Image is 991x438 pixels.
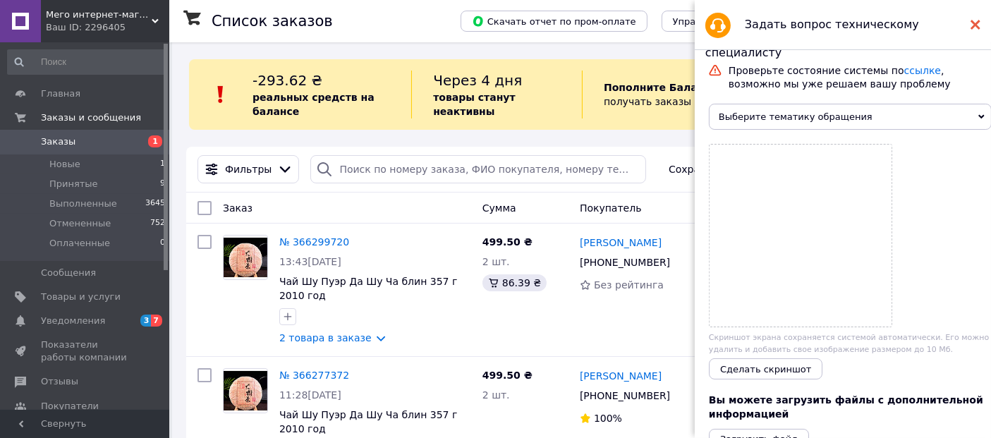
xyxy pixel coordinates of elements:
[41,267,96,279] span: Сообщения
[279,236,349,248] a: № 366299720
[49,237,110,250] span: Оплаченные
[224,238,267,276] img: Фото товару
[720,364,811,375] span: Сделать скриншот
[7,49,166,75] input: Поиск
[49,197,117,210] span: Выполненные
[140,315,152,327] span: 3
[673,16,784,27] span: Управление статусами
[223,235,268,280] a: Фото товару
[279,370,349,381] a: № 366277372
[49,178,98,190] span: Принятые
[279,256,341,267] span: 13:43[DATE]
[279,332,372,343] a: 2 товара в заказе
[49,217,111,230] span: Отмененные
[604,82,710,93] b: Пополните Баланс
[582,71,825,118] div: , чтоб и далее получать заказы
[482,370,533,381] span: 499.50 ₴
[709,333,989,354] span: Скриншот экрана сохраняется системой автоматически. Его можно удалить и добавить свое изображение...
[461,11,648,32] button: Скачать отчет по пром-оплате
[210,84,231,105] img: :exclamation:
[472,15,636,28] span: Скачать отчет по пром-оплате
[279,389,341,401] span: 11:28[DATE]
[148,135,162,147] span: 1
[41,400,99,413] span: Покупатели
[279,276,457,301] a: Чай Шу Пуэр Да Шу Ча блин 357 г 2010 год
[580,236,662,250] a: [PERSON_NAME]
[310,155,645,183] input: Поиск по номеру заказа, ФИО покупателя, номеру телефона, Email, номеру накладной
[904,65,941,76] a: ссылке
[160,178,165,190] span: 9
[709,394,983,420] span: Вы можете загрузить файлы с дополнительной информацией
[49,158,80,171] span: Новые
[253,92,375,117] b: реальных средств на балансе
[482,202,516,214] span: Сумма
[212,13,333,30] h1: Список заказов
[41,315,105,327] span: Уведомления
[151,315,162,327] span: 7
[160,158,165,171] span: 1
[41,291,121,303] span: Товары и услуги
[224,371,267,410] img: Фото товару
[433,92,515,117] b: товары станут неактивны
[41,375,78,388] span: Отзывы
[253,72,322,89] span: -293.62 ₴
[225,162,272,176] span: Фильтры
[223,368,268,413] a: Фото товару
[160,237,165,250] span: 0
[594,279,664,291] span: Без рейтинга
[145,197,165,210] span: 3645
[223,202,253,214] span: Заказ
[709,358,822,379] button: Сделать скриншот
[41,87,80,100] span: Главная
[46,21,169,34] div: Ваш ID: 2296405
[482,274,547,291] div: 86.39 ₴
[150,217,165,230] span: 752
[46,8,152,21] span: Мего интернет-магазин
[433,72,522,89] span: Через 4 дня
[279,409,457,434] a: Чай Шу Пуэр Да Шу Ча блин 357 г 2010 год
[580,369,662,383] a: [PERSON_NAME]
[710,145,892,327] a: Screenshot.png
[482,389,510,401] span: 2 шт.
[41,135,75,148] span: Заказы
[41,111,141,124] span: Заказы и сообщения
[662,11,795,32] button: Управление статусами
[482,236,533,248] span: 499.50 ₴
[41,339,130,364] span: Показатели работы компании
[577,386,673,406] div: [PHONE_NUMBER]
[669,162,792,176] span: Сохраненные фильтры:
[580,202,642,214] span: Покупатель
[577,253,673,272] div: [PHONE_NUMBER]
[482,256,510,267] span: 2 шт.
[594,413,622,424] span: 100%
